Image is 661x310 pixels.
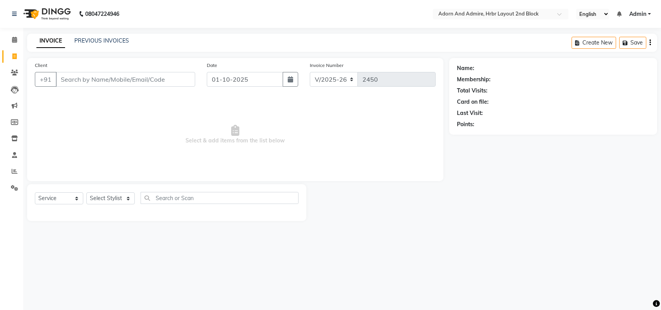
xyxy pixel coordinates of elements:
[207,62,217,69] label: Date
[35,62,47,69] label: Client
[572,37,616,49] button: Create New
[619,37,646,49] button: Save
[310,62,343,69] label: Invoice Number
[457,64,474,72] div: Name:
[457,109,483,117] div: Last Visit:
[457,120,474,128] div: Points:
[141,192,299,204] input: Search or Scan
[457,98,489,106] div: Card on file:
[56,72,195,87] input: Search by Name/Mobile/Email/Code
[457,75,491,84] div: Membership:
[35,96,436,173] span: Select & add items from the list below
[457,87,488,95] div: Total Visits:
[74,37,129,44] a: PREVIOUS INVOICES
[20,3,73,25] img: logo
[36,34,65,48] a: INVOICE
[85,3,119,25] b: 08047224946
[35,72,57,87] button: +91
[629,10,646,18] span: Admin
